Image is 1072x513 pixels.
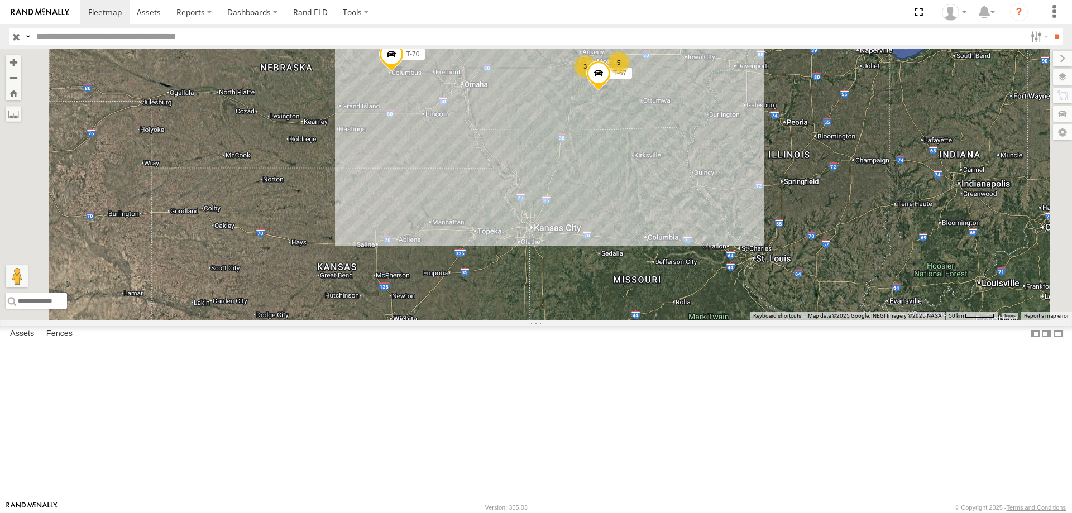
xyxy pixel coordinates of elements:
div: 5 [607,51,630,74]
a: Report a map error [1024,313,1069,319]
span: Map data ©2025 Google, INEGI Imagery ©2025 NASA [808,313,942,319]
label: Measure [6,106,21,122]
button: Map Scale: 50 km per 51 pixels [945,312,998,320]
div: © Copyright 2025 - [955,504,1066,511]
button: Zoom out [6,70,21,85]
button: Keyboard shortcuts [753,312,801,320]
label: Map Settings [1053,124,1072,140]
label: Dock Summary Table to the Left [1030,326,1041,342]
span: T-67 [613,69,626,77]
label: Search Filter Options [1026,28,1050,45]
span: 50 km [949,313,964,319]
div: 3 [574,55,596,78]
a: Terms and Conditions [1007,504,1066,511]
label: Assets [4,326,40,342]
div: Version: 305.03 [485,504,528,511]
button: Drag Pegman onto the map to open Street View [6,265,28,287]
i: ? [1010,3,1028,21]
button: Zoom in [6,55,21,70]
label: Fences [41,326,78,342]
label: Dock Summary Table to the Right [1041,326,1052,342]
label: Search Query [23,28,32,45]
a: Visit our Website [6,502,58,513]
span: T-70 [406,50,419,58]
label: Hide Summary Table [1052,326,1064,342]
img: rand-logo.svg [11,8,69,16]
button: Zoom Home [6,85,21,100]
a: Terms [1004,314,1016,318]
div: Chase Tanke [938,4,970,21]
